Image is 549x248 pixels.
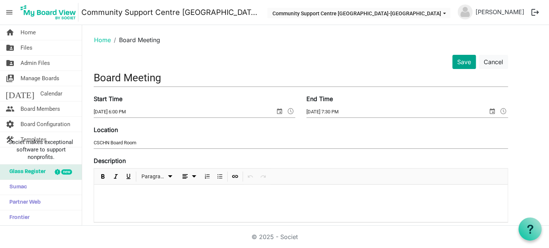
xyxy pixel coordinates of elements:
[6,132,15,147] span: construction
[94,36,111,44] a: Home
[267,8,450,18] button: Community Support Centre Haldimand-Norfolk dropdownbutton
[2,5,16,19] span: menu
[527,4,543,20] button: logout
[215,172,225,181] button: Bulleted List
[21,56,50,70] span: Admin Files
[109,169,122,184] div: Italic
[21,132,47,147] span: Templates
[6,71,15,86] span: switch_account
[122,169,135,184] div: Underline
[81,5,260,20] a: Community Support Centre [GEOGRAPHIC_DATA]-[GEOGRAPHIC_DATA]
[213,169,226,184] div: Bulleted List
[202,172,212,181] button: Numbered List
[177,169,201,184] div: Alignments
[458,4,472,19] img: no-profile-picture.svg
[6,101,15,116] span: people
[21,25,36,40] span: Home
[6,180,27,195] span: Sumac
[201,169,213,184] div: Numbered List
[94,94,122,103] label: Start Time
[230,172,240,181] button: Insert Link
[21,40,32,55] span: Files
[6,210,29,225] span: Frontier
[275,106,284,116] span: select
[124,172,134,181] button: Underline
[306,94,333,103] label: End Time
[229,169,241,184] div: Insert Link
[139,172,176,181] button: Paragraph dropdownbutton
[137,169,177,184] div: Formats
[111,172,121,181] button: Italic
[40,86,62,101] span: Calendar
[21,101,60,116] span: Board Members
[472,4,527,19] a: [PERSON_NAME]
[6,25,15,40] span: home
[6,56,15,70] span: folder_shared
[252,233,298,241] a: © 2025 - Societ
[3,138,78,161] span: Societ makes exceptional software to support nonprofits.
[6,195,41,210] span: Partner Web
[6,164,46,179] span: Glass Register
[488,106,497,116] span: select
[111,35,160,44] li: Board Meeting
[61,169,72,175] div: new
[94,156,126,165] label: Description
[18,3,78,22] img: My Board View Logo
[6,117,15,132] span: settings
[6,86,34,101] span: [DATE]
[178,172,200,181] button: dropdownbutton
[141,172,166,181] span: Paragraph
[97,169,109,184] div: Bold
[18,3,81,22] a: My Board View Logo
[94,125,118,134] label: Location
[479,55,508,69] button: Cancel
[98,172,108,181] button: Bold
[94,69,508,87] input: Title
[21,71,59,86] span: Manage Boards
[21,117,70,132] span: Board Configuration
[6,40,15,55] span: folder_shared
[452,55,476,69] button: Save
